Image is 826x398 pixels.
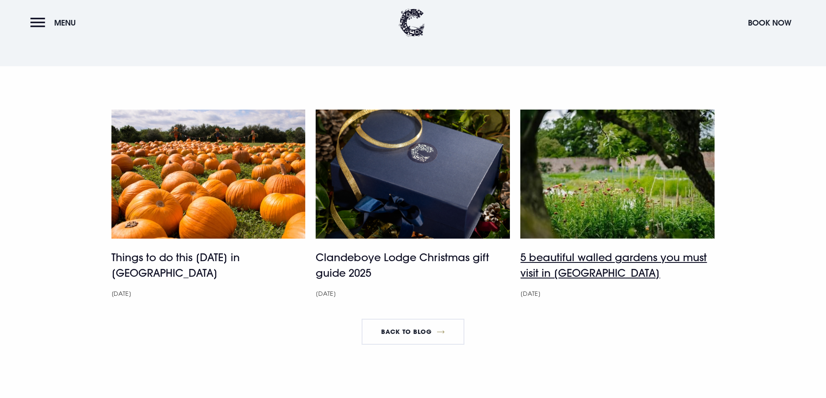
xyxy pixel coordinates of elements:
h4: Things to do this [DATE] in [GEOGRAPHIC_DATA] [111,249,306,281]
a: Halloween Events Northern Ireland Things to do this [DATE] in [GEOGRAPHIC_DATA] [DATE] [111,110,306,297]
a: Back to blog [362,319,464,345]
h4: Clandeboye Lodge Christmas gift guide 2025 [316,249,510,281]
img: A Christmas gift voucher in Northern Ireland [316,110,510,239]
img: Clandeboye Lodge [399,9,425,37]
a: Gardens in Northern Ireland 5 beautiful walled gardens you must visit in [GEOGRAPHIC_DATA] [DATE] [520,110,715,297]
img: Halloween Events Northern Ireland [111,110,306,239]
button: Menu [30,13,80,32]
button: Book Now [744,13,796,32]
div: [DATE] [111,290,306,297]
div: [DATE] [520,290,715,297]
div: [DATE] [316,290,510,297]
span: Menu [54,18,76,28]
img: Gardens in Northern Ireland [520,110,715,239]
h4: 5 beautiful walled gardens you must visit in [GEOGRAPHIC_DATA] [520,249,715,281]
a: A Christmas gift voucher in Northern Ireland Clandeboye Lodge Christmas gift guide 2025 [DATE] [316,110,510,297]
